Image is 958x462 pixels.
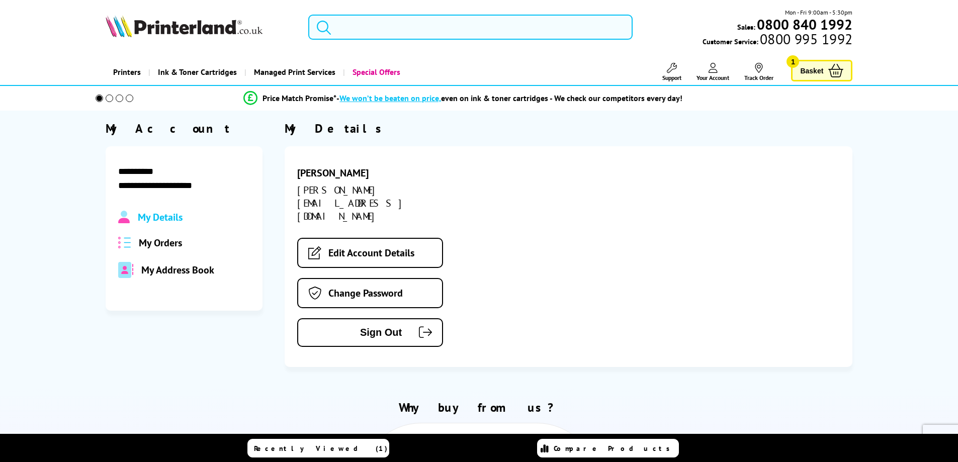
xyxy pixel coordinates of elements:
a: Special Offers [343,59,408,85]
span: Basket [800,64,823,77]
div: My Details [285,121,852,136]
a: Support [662,63,681,81]
li: modal_Promise [82,89,845,107]
span: We won’t be beaten on price, [339,93,441,103]
a: Change Password [297,278,443,308]
span: My Details [138,211,183,224]
div: [PERSON_NAME] [297,166,476,179]
span: Support [662,74,681,81]
h2: Why buy from us? [106,400,853,415]
a: Track Order [744,63,773,81]
div: - even on ink & toner cartridges - We check our competitors every day! [336,93,682,103]
span: Your Account [696,74,729,81]
img: address-book-duotone-solid.svg [118,262,133,278]
span: Ink & Toner Cartridges [158,59,237,85]
span: 0800 995 1992 [758,34,852,44]
span: Compare Products [554,444,675,453]
img: Printerland Logo [106,15,263,37]
a: 0800 840 1992 [755,20,852,29]
span: Customer Service: [703,34,852,46]
span: 1 [787,55,799,68]
span: Mon - Fri 9:00am - 5:30pm [785,8,852,17]
div: My Account [106,121,263,136]
a: Printerland Logo [106,15,296,39]
img: Profile.svg [118,211,130,224]
div: [PERSON_NAME][EMAIL_ADDRESS][DOMAIN_NAME] [297,183,476,223]
span: Recently Viewed (1) [254,444,388,453]
a: Printers [106,59,148,85]
a: Ink & Toner Cartridges [148,59,244,85]
a: Edit Account Details [297,238,443,268]
a: Recently Viewed (1) [247,439,389,457]
b: 0800 840 1992 [757,15,852,34]
span: My Address Book [141,263,214,276]
span: Sales: [737,22,755,32]
span: Sign Out [313,327,402,338]
a: Basket 1 [791,60,852,81]
a: Compare Products [537,439,679,457]
button: Sign Out [297,318,443,347]
span: Price Match Promise* [263,93,336,103]
a: Managed Print Services [244,59,343,85]
img: all-order.svg [118,237,131,248]
span: My Orders [139,236,182,249]
a: Your Account [696,63,729,81]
